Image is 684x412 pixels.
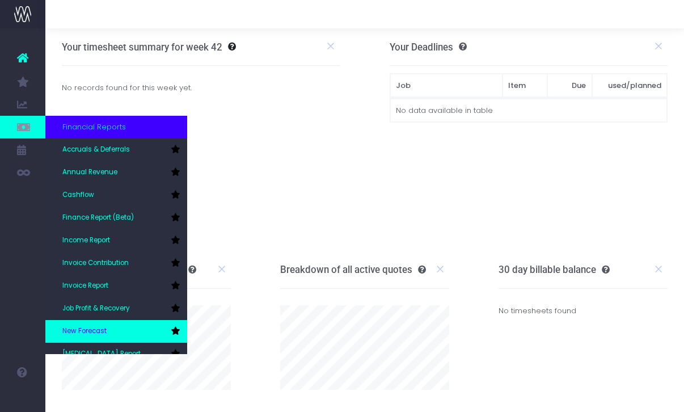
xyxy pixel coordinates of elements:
[62,145,130,155] span: Accruals & Deferrals
[62,258,129,268] span: Invoice Contribution
[280,264,426,275] h3: Breakdown of all active quotes
[499,289,668,333] div: No timesheets found
[45,138,187,161] a: Accruals & Deferrals
[592,74,667,98] th: used/planned: activate to sort column ascending
[45,343,187,365] a: [MEDICAL_DATA] Report
[62,304,130,314] span: Job Profit & Recovery
[62,167,117,178] span: Annual Revenue
[62,213,134,223] span: Finance Report (Beta)
[45,207,187,229] a: Finance Report (Beta)
[45,320,187,343] a: New Forecast
[62,41,222,53] h3: Your timesheet summary for week 42
[547,74,592,98] th: Due: activate to sort column ascending
[499,264,610,275] h3: 30 day billable balance
[45,297,187,320] a: Job Profit & Recovery
[62,281,108,291] span: Invoice Report
[62,190,94,200] span: Cashflow
[53,82,349,94] div: No records found for this week yet.
[62,326,107,337] span: New Forecast
[62,349,141,359] span: [MEDICAL_DATA] Report
[14,389,31,406] img: images/default_profile_image.png
[45,275,187,297] a: Invoice Report
[45,252,187,275] a: Invoice Contribution
[45,184,187,207] a: Cashflow
[62,121,126,133] span: Financial Reports
[503,74,548,98] th: Item: activate to sort column ascending
[45,161,187,184] a: Annual Revenue
[390,74,503,98] th: Job: activate to sort column ascending
[390,99,668,122] td: No data available in table
[45,229,187,252] a: Income Report
[390,41,467,53] h3: Your Deadlines
[62,236,110,246] span: Income Report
